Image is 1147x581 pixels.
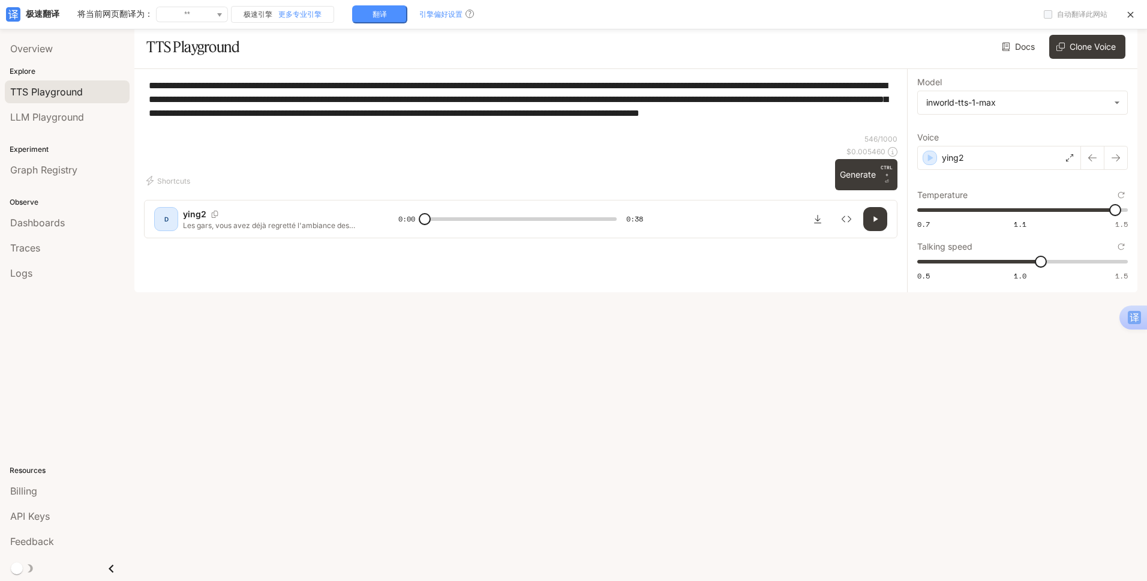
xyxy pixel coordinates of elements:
[146,35,239,59] h1: TTS Playground
[917,271,930,281] span: 0.5
[881,164,893,185] p: ⏎
[999,35,1040,59] a: Docs
[206,211,223,218] button: Copy Voice ID
[1049,35,1125,59] button: Clone Voice
[1106,540,1135,569] iframe: Intercom live chat
[881,164,893,178] p: CTRL +
[846,146,885,157] p: $ 0.005460
[917,219,930,229] span: 0.7
[1115,219,1128,229] span: 1.5
[626,213,643,225] span: 0:38
[942,152,964,164] p: ying2
[918,91,1127,114] div: inworld-tts-1-max
[144,171,195,190] button: Shortcuts
[1014,271,1026,281] span: 1.0
[917,242,972,251] p: Talking speed
[1115,271,1128,281] span: 1.5
[834,207,858,231] button: Inspect
[183,208,206,220] p: ying2
[398,213,415,225] span: 0:00
[1115,240,1128,253] button: Reset to default
[917,133,939,142] p: Voice
[917,191,968,199] p: Temperature
[1014,219,1026,229] span: 1.1
[835,159,897,190] button: GenerateCTRL +⏎
[917,78,942,86] p: Model
[1115,188,1128,202] button: Reset to default
[806,207,830,231] button: Download audio
[157,209,176,229] div: D
[864,134,897,144] p: 546 / 1000
[183,220,370,230] p: Les gars, vous avez déjà regretté l'ambiance des vidéos TikTok étrangères ? Les écouteurs HTC N20...
[926,97,1108,109] div: inworld-tts-1-max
